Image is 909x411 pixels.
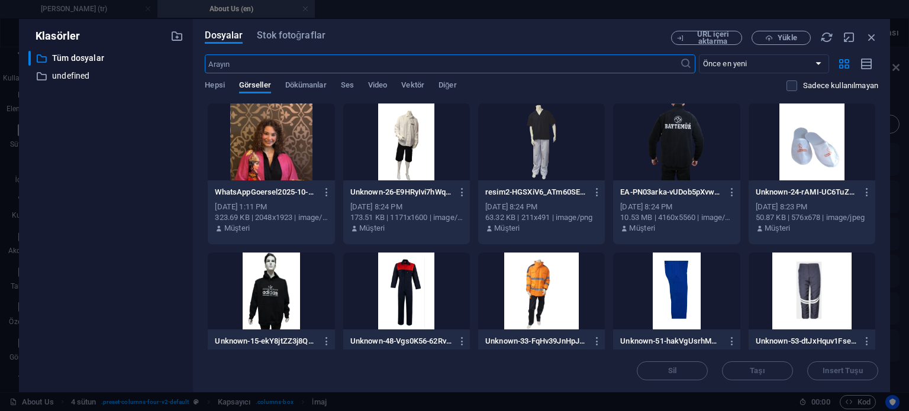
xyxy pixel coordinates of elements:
[215,187,317,198] p: WhatsAppGoersel2025-10-05saat11.44.38_cdba2c79-caI5VaqEc5XFa49P1OMCaA.jpg
[494,223,520,234] p: Müşteri
[239,78,271,95] span: Görseller
[401,78,424,95] span: Vektör
[359,223,385,234] p: Müşteri
[803,80,878,91] p: Sadece web sitesinde kullanılmayan dosyaları görüntüleyin. Bu oturum sırasında eklenen dosyalar h...
[620,212,733,223] div: 10.53 MB | 4160x5560 | image/png
[28,69,183,83] div: undefined
[752,31,811,45] button: Yükle
[485,212,598,223] div: 63.32 KB | 211x491 | image/png
[485,202,598,212] div: [DATE] 8:24 PM
[285,78,327,95] span: Dökümanlar
[778,34,797,41] span: Yükle
[689,31,737,45] span: URL içeri aktarma
[865,31,878,44] i: Kapat
[756,212,868,223] div: 50.87 KB | 576x678 | image/jpeg
[756,336,858,347] p: Unknown-53-dtJxHquv1Fsel5da_73Xpg.jpeg
[341,78,354,95] span: Ses
[205,28,243,43] span: Dosyalar
[485,336,587,347] p: Unknown-33-FqHv39JnHpJKkpX5FKqrgQ.jpeg
[52,69,162,83] p: undefined
[5,5,83,15] a: Skip to main content
[170,30,183,43] i: Yeni klasör oluştur
[620,336,722,347] p: Unknown-51-hakVgUsrhMUz3f3uRGAifg.jpeg
[52,51,162,65] p: Tüm dosyalar
[205,78,224,95] span: Hepsi
[820,31,833,44] i: Yeniden Yükle
[350,336,452,347] p: Unknown-48-Vgs0K56-62RvWIq6aJ67kg.jpeg
[350,202,463,212] div: [DATE] 8:24 PM
[215,212,327,223] div: 323.69 KB | 2048x1923 | image/jpeg
[215,202,327,212] div: [DATE] 1:11 PM
[28,51,31,66] div: ​
[671,31,742,45] button: URL içeri aktarma
[28,28,80,44] p: Klasörler
[756,187,858,198] p: Unknown-24-rAMI-UC6TuZNqVQdjumbqw.jpeg
[215,336,317,347] p: Unknown-15-ekY8jtZZ3j8QkJB0GBKcHA.jpeg
[205,54,679,73] input: Arayın
[756,202,868,212] div: [DATE] 8:23 PM
[350,212,463,223] div: 173.51 KB | 1171x1600 | image/jpeg
[843,31,856,44] i: Küçült
[765,223,790,234] p: Müşteri
[439,78,457,95] span: Diğer
[629,223,655,234] p: Müşteri
[368,78,387,95] span: Video
[350,187,452,198] p: Unknown-26-E9HRyIvi7hWqjZwMfs4DoA.jpeg
[257,28,325,43] span: Stok fotoğraflar
[485,187,587,198] p: resim2-HGSXiV6_ATm60SEFOqdgPQ.png
[224,223,250,234] p: Müşteri
[620,187,722,198] p: EA-PN03arka-vUDob5pXvwCKdxDAYREQXA.png
[620,202,733,212] div: [DATE] 8:24 PM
